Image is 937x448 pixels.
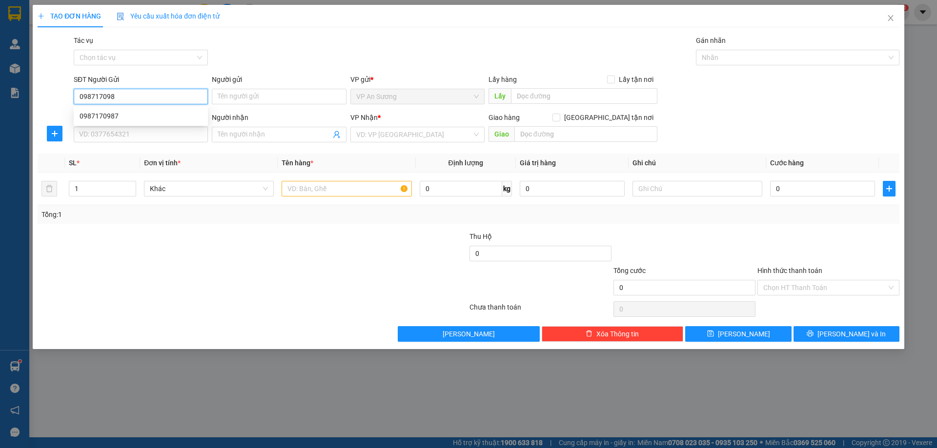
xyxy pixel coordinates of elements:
[41,181,57,196] button: delete
[69,159,77,167] span: SL
[542,326,684,342] button: deleteXóa Thông tin
[520,181,625,196] input: 0
[448,159,483,167] span: Định lượng
[502,181,512,196] span: kg
[144,159,181,167] span: Đơn vị tính
[333,131,341,138] span: user-add
[350,114,378,121] span: VP Nhận
[613,267,646,274] span: Tổng cước
[282,181,411,196] input: VD: Bàn, Ghế
[117,12,220,20] span: Yêu cầu xuất hóa đơn điện tử
[150,181,268,196] span: Khác
[794,326,899,342] button: printer[PERSON_NAME] và In
[511,88,657,104] input: Dọc đường
[38,12,101,20] span: TẠO ĐƠN HÀNG
[520,159,556,167] span: Giá trị hàng
[489,114,520,121] span: Giao hàng
[489,88,511,104] span: Lấy
[117,13,124,20] img: icon
[696,37,726,44] label: Gán nhãn
[489,76,517,83] span: Lấy hàng
[47,126,62,141] button: plus
[469,233,492,240] span: Thu Hộ
[817,329,886,339] span: [PERSON_NAME] và In
[707,330,714,338] span: save
[212,112,346,123] div: Người nhận
[350,74,485,85] div: VP gửi
[883,185,895,193] span: plus
[489,126,514,142] span: Giao
[877,5,904,32] button: Close
[632,181,762,196] input: Ghi Chú
[74,37,93,44] label: Tác vụ
[356,89,479,104] span: VP An Sương
[685,326,791,342] button: save[PERSON_NAME]
[80,111,202,121] div: 0987170987
[887,14,895,22] span: close
[757,267,822,274] label: Hình thức thanh toán
[41,209,362,220] div: Tổng: 1
[74,74,208,85] div: SĐT Người Gửi
[718,329,770,339] span: [PERSON_NAME]
[74,108,208,124] div: 0987170987
[212,74,346,85] div: Người gửi
[398,326,540,342] button: [PERSON_NAME]
[38,13,44,19] span: plus
[807,330,814,338] span: printer
[282,159,313,167] span: Tên hàng
[770,159,804,167] span: Cước hàng
[629,154,766,173] th: Ghi chú
[586,330,592,338] span: delete
[443,329,495,339] span: [PERSON_NAME]
[47,130,62,137] span: plus
[560,112,657,123] span: [GEOGRAPHIC_DATA] tận nơi
[596,329,639,339] span: Xóa Thông tin
[615,74,657,85] span: Lấy tận nơi
[468,302,612,319] div: Chưa thanh toán
[514,126,657,142] input: Dọc đường
[883,181,896,196] button: plus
